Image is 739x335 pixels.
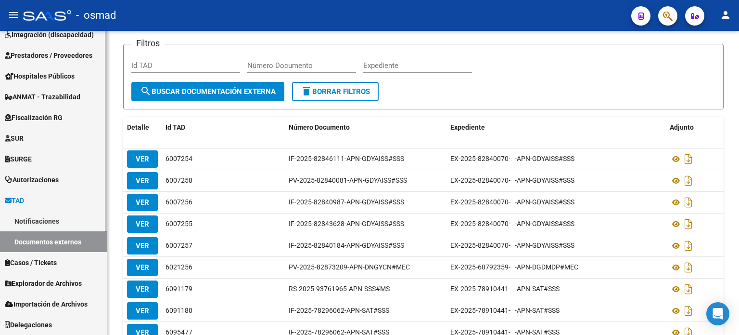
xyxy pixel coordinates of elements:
span: VER [136,220,149,228]
div: Open Intercom Messenger [706,302,729,325]
span: PV-2025-82873209-APN-DNGYCN#MEC [289,263,410,271]
i: Descargar documento [682,303,695,319]
span: 6007254 [166,155,192,162]
span: IF-2025-82840184-APN-GDYAISS#SSS [289,241,404,249]
span: TAD [5,195,24,206]
span: IF-2025-82840987-APN-GDYAISS#SSS [289,198,404,206]
button: Borrar Filtros [292,82,379,101]
span: 6007258 [166,176,192,184]
span: 6091180 [166,307,192,314]
button: VER [127,237,158,255]
span: EX-2025-82840070- -APN-GDYAISS#SSS [450,220,574,228]
span: Adjunto [670,123,694,131]
button: VER [127,150,158,168]
span: IF-2025-82843628-APN-GDYAISS#SSS [289,220,404,228]
datatable-header-cell: Detalle [123,117,162,138]
span: EX-2025-82840070- -APN-GDYAISS#SSS [450,241,574,249]
span: EX-2025-78910441- -APN-SAT#SSS [450,307,560,314]
datatable-header-cell: Id TAD [162,117,285,138]
i: Descargar documento [682,238,695,254]
span: RS-2025-93761965-APN-SSS#MS [289,285,390,293]
i: Descargar documento [682,216,695,232]
span: Buscar Documentación Externa [140,87,276,96]
i: Descargar documento [682,281,695,297]
i: Descargar documento [682,260,695,275]
mat-icon: person [720,9,731,21]
span: - osmad [76,5,116,26]
button: Buscar Documentación Externa [131,82,284,101]
mat-icon: search [140,85,152,97]
datatable-header-cell: Número Documento [285,117,446,138]
button: VER [127,215,158,233]
span: Autorizaciones [5,174,59,185]
span: 6007255 [166,220,192,228]
span: Importación de Archivos [5,299,88,309]
span: SURGE [5,154,32,164]
button: VER [127,172,158,189]
span: ANMAT - Trazabilidad [5,92,80,102]
span: EX-2025-60792359- -APN-DGDMDP#MEC [450,263,578,271]
span: Detalle [127,123,149,131]
span: IF-2025-78296062-APN-SAT#SSS [289,307,389,314]
span: VER [136,198,149,207]
h3: Filtros [131,37,165,50]
i: Descargar documento [682,151,695,167]
span: VER [136,241,149,250]
mat-icon: menu [8,9,19,21]
span: VER [136,263,149,272]
span: Hospitales Públicos [5,71,75,81]
span: Delegaciones [5,320,52,330]
span: Fiscalización RG [5,112,63,123]
button: VER [127,194,158,211]
span: Id TAD [166,123,185,131]
i: Descargar documento [682,195,695,210]
span: SUR [5,133,24,144]
span: VER [136,307,149,315]
span: 6007257 [166,241,192,249]
span: VER [136,155,149,163]
span: IF-2025-82846111-APN-GDYAISS#SSS [289,155,404,162]
span: Prestadores / Proveedores [5,50,92,61]
span: VER [136,285,149,294]
button: VER [127,302,158,320]
mat-icon: delete [301,85,312,97]
span: EX-2025-82840070- -APN-GDYAISS#SSS [450,155,574,162]
span: EX-2025-78910441- -APN-SAT#SSS [450,285,560,293]
datatable-header-cell: Adjunto [666,117,724,138]
span: PV-2025-82840081-APN-GDYAISS#SSS [289,176,407,184]
i: Descargar documento [682,173,695,188]
span: Número Documento [289,123,350,131]
button: VER [127,259,158,276]
button: VER [127,281,158,298]
span: EX-2025-82840070- -APN-GDYAISS#SSS [450,176,574,184]
datatable-header-cell: Expediente [446,117,666,138]
span: Casos / Tickets [5,257,57,268]
span: 6021256 [166,263,192,271]
span: VER [136,176,149,185]
span: 6007256 [166,198,192,206]
span: 6091179 [166,285,192,293]
span: Expediente [450,123,485,131]
span: Borrar Filtros [301,87,370,96]
span: Integración (discapacidad) [5,29,94,40]
span: EX-2025-82840070- -APN-GDYAISS#SSS [450,198,574,206]
span: Explorador de Archivos [5,278,82,289]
